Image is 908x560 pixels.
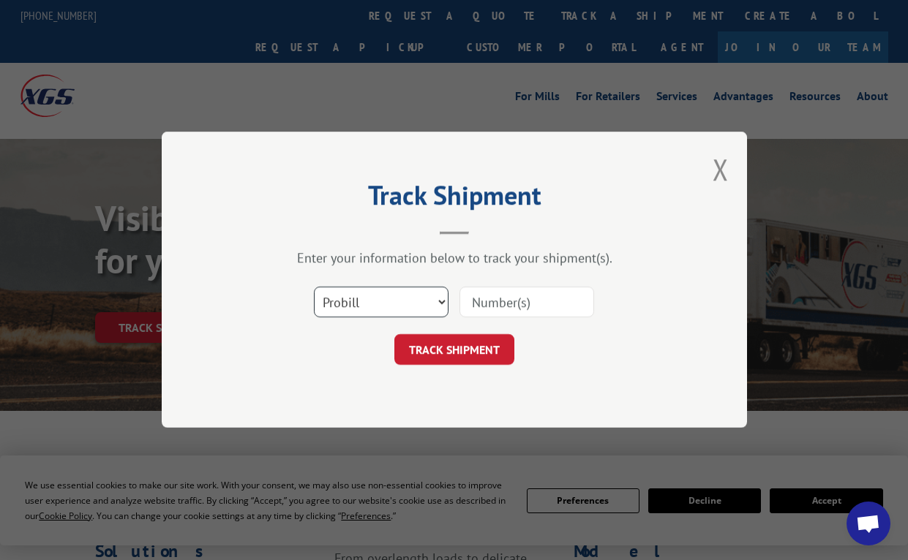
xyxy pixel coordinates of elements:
h2: Track Shipment [235,185,674,213]
button: TRACK SHIPMENT [394,335,514,366]
div: Enter your information below to track your shipment(s). [235,250,674,267]
input: Number(s) [459,287,594,318]
div: Open chat [847,502,890,545]
button: Close modal [713,150,729,189]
